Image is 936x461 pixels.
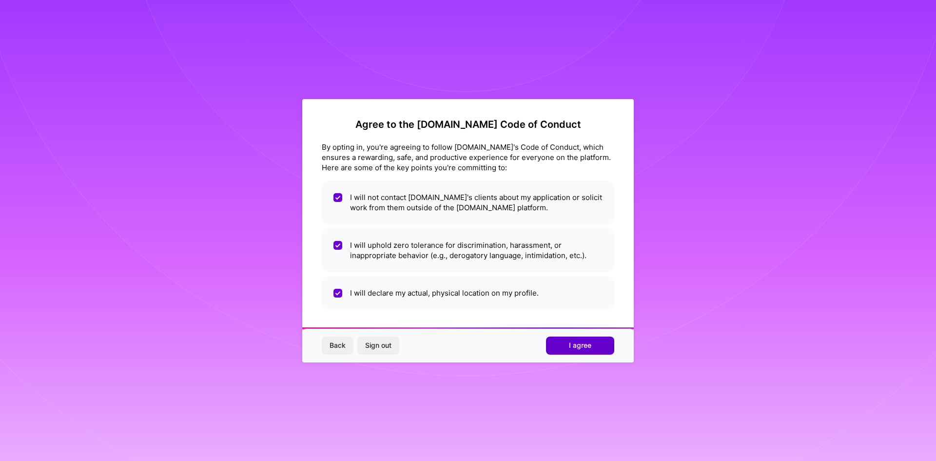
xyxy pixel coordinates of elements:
button: I agree [546,337,614,354]
li: I will uphold zero tolerance for discrimination, harassment, or inappropriate behavior (e.g., der... [322,228,614,272]
h2: Agree to the [DOMAIN_NAME] Code of Conduct [322,119,614,130]
span: Back [330,341,346,350]
span: I agree [569,341,591,350]
button: Back [322,337,353,354]
span: Sign out [365,341,391,350]
button: Sign out [357,337,399,354]
li: I will not contact [DOMAIN_NAME]'s clients about my application or solicit work from them outside... [322,180,614,224]
div: By opting in, you're agreeing to follow [DOMAIN_NAME]'s Code of Conduct, which ensures a rewardin... [322,142,614,173]
li: I will declare my actual, physical location on my profile. [322,276,614,310]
